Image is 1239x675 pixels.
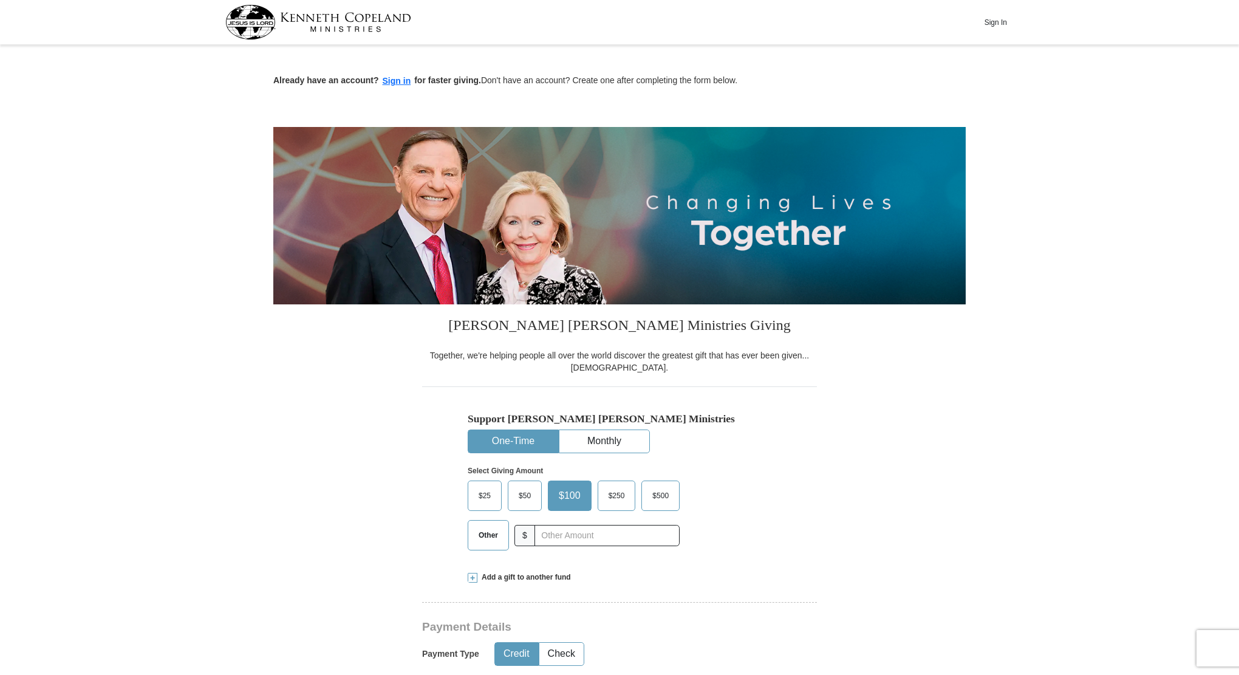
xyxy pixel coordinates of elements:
strong: Select Giving Amount [468,467,543,475]
span: $500 [646,487,675,505]
span: $250 [602,487,631,505]
div: Together, we're helping people all over the world discover the greatest gift that has ever been g... [422,349,817,374]
button: Sign In [977,13,1014,32]
p: Don't have an account? Create one after completing the form below. [273,74,966,88]
span: $ [514,525,535,546]
button: Credit [495,643,538,665]
button: Check [539,643,584,665]
span: $100 [553,487,587,505]
button: One-Time [468,430,558,453]
h3: [PERSON_NAME] [PERSON_NAME] Ministries Giving [422,304,817,349]
span: $50 [513,487,537,505]
button: Sign in [379,74,415,88]
strong: Already have an account? for faster giving. [273,75,481,85]
span: Add a gift to another fund [477,572,571,583]
h3: Payment Details [422,620,732,634]
h5: Payment Type [422,649,479,659]
input: Other Amount [534,525,680,546]
span: $25 [473,487,497,505]
h5: Support [PERSON_NAME] [PERSON_NAME] Ministries [468,413,771,425]
button: Monthly [559,430,649,453]
img: kcm-header-logo.svg [225,5,411,39]
span: Other [473,526,504,544]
